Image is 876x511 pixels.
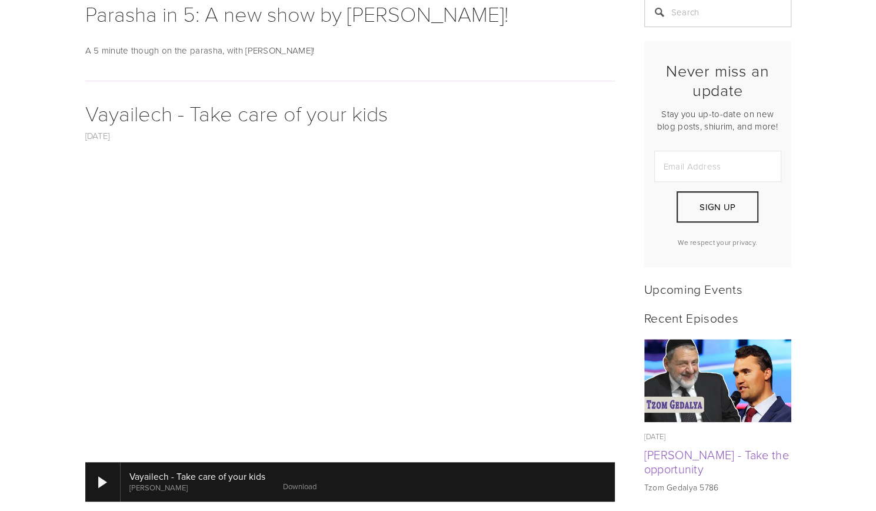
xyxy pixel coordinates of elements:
p: We respect your privacy. [654,237,781,247]
a: Vayailech - Take care of your kids [85,98,388,127]
a: Download [283,481,317,492]
iframe: YouTube video player [85,157,615,455]
a: [DATE] [85,130,110,142]
p: A 5 minute though on the parasha, with [PERSON_NAME]! [85,44,615,58]
h2: Recent Episodes [644,310,791,325]
time: [DATE] [644,431,666,442]
a: [PERSON_NAME] - Take the opportunity [644,446,789,477]
p: Stay you up-to-date on new blog posts, shiurim, and more! [654,108,781,132]
p: Tzom Gedalya 5786 [644,482,791,493]
button: Sign Up [677,191,758,223]
h2: Never miss an update [654,61,781,99]
input: Email Address [654,151,781,182]
img: Tzom Gedalya - Take the opportunity [644,339,791,422]
span: Sign Up [700,201,735,213]
h2: Upcoming Events [644,281,791,296]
